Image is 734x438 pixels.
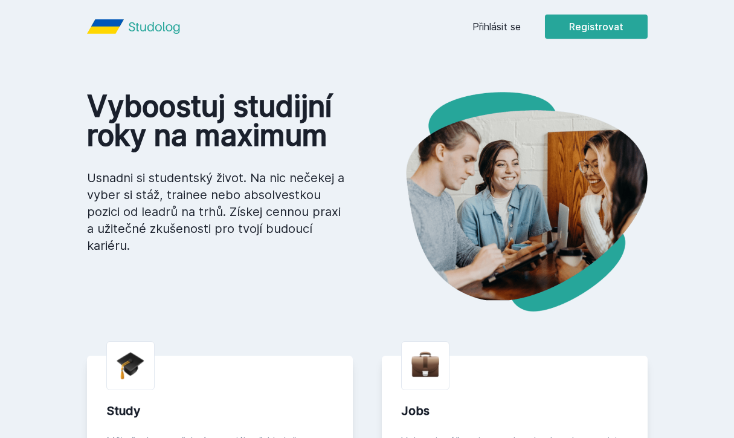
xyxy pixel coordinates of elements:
[87,169,348,254] p: Usnadni si studentský život. Na nic nečekej a vyber si stáž, trainee nebo absolvestkou pozici od ...
[411,349,439,380] img: briefcase.png
[117,351,144,380] img: graduation-cap.png
[106,402,333,419] div: Study
[87,92,348,150] h1: Vyboostuj studijní roky na maximum
[545,15,648,39] button: Registrovat
[472,19,521,34] a: Přihlásit se
[367,92,648,312] img: hero.png
[401,402,628,419] div: Jobs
